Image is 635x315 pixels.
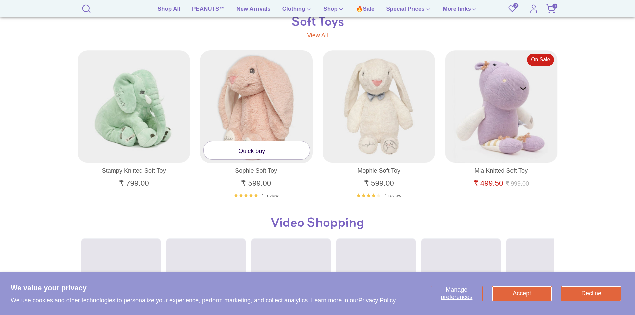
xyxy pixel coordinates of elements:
[492,286,552,301] button: Accept
[527,2,540,15] a: Account
[119,179,149,187] span: ₹ 799.00
[11,283,397,293] h2: We value your privacy
[262,193,279,198] span: 1 review
[307,32,328,39] a: View All
[562,286,621,301] button: Decline
[431,286,482,301] button: Manage preferences
[364,179,394,187] span: ₹ 599.00
[204,141,310,159] a: Quick buy
[234,193,258,199] div: 5.0 out of 5.0 stars
[552,3,558,9] span: 0
[153,5,185,17] a: Shop All
[323,166,435,176] a: Mophie Soft Toy
[505,180,529,187] span: ₹ 999.00
[241,179,271,187] span: ₹ 599.00
[187,5,230,17] a: PEANUTS™
[381,5,436,17] a: Special Prices
[544,2,558,15] a: 0
[384,193,401,198] span: 1 review
[356,193,381,199] div: 4.0 out of 5.0 stars
[441,286,472,300] span: Manage preferences
[323,50,435,163] a: Mophie Soft Toy Soft Toys 1
[11,297,397,304] p: We use cookies and other technologies to personalize your experience, perform marketing, and coll...
[351,5,380,17] a: 🔥Sale
[445,166,558,176] a: Mia Knitted Soft Toy
[438,5,483,17] a: More links
[445,50,558,163] a: Mia Knitted Soft Toy Soft Toy 1
[527,54,554,66] span: On Sale
[78,13,558,29] h2: Soft Toys
[78,214,558,230] h3: Video Shopping
[513,3,519,8] span: 0
[318,5,349,17] a: Shop
[78,166,190,176] a: Stampy Knitted Soft Toy
[277,5,317,17] a: Clothing
[200,166,313,176] a: Sophie Soft Toy
[358,297,397,304] a: Privacy Policy.
[80,3,93,10] a: Search
[231,5,275,17] a: New Arrivals
[78,50,190,163] a: Stampy Knitted Soft Toy Soft Toy 1
[473,179,503,187] span: ₹ 499.50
